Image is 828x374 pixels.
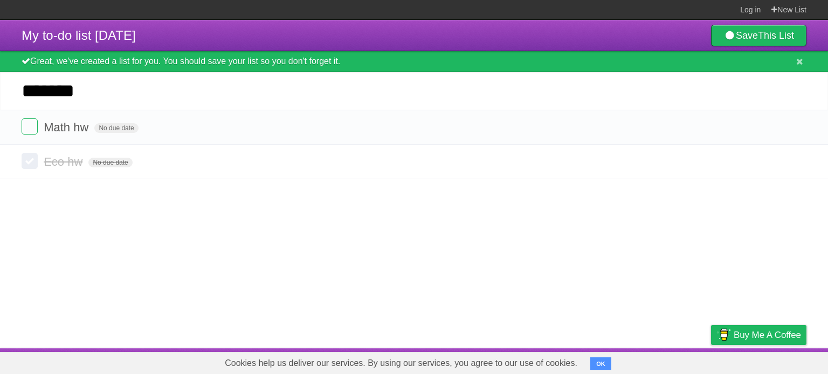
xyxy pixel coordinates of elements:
[716,326,731,344] img: Buy me a coffee
[88,158,132,167] span: No due date
[711,325,806,345] a: Buy me a coffee
[660,351,684,371] a: Terms
[758,30,794,41] b: This List
[44,121,91,134] span: Math hw
[44,155,85,168] span: Eco hw
[711,25,806,46] a: SaveThis List
[22,28,136,43] span: My to-do list [DATE]
[697,351,725,371] a: Privacy
[22,153,38,169] label: Done
[214,352,588,374] span: Cookies help us deliver our services. By using our services, you agree to our use of cookies.
[94,123,138,133] span: No due date
[568,351,590,371] a: About
[22,118,38,135] label: Done
[590,357,611,370] button: OK
[739,351,806,371] a: Suggest a feature
[734,326,801,344] span: Buy me a coffee
[603,351,647,371] a: Developers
